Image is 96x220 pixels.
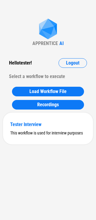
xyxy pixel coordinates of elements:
img: Apprentice AI [36,19,60,41]
div: AI [59,41,64,46]
span: Load Workflow File [29,89,67,94]
div: Select a workflow to execute [9,72,87,81]
button: Load Workflow File [12,87,84,96]
button: Logout [58,58,87,68]
span: Logout [66,61,79,65]
div: APPRENTICE [32,41,58,46]
button: Recordings [12,100,84,110]
div: Hello tester ! [9,58,32,68]
span: Recordings [37,102,59,107]
div: Tester Interview [10,122,86,127]
div: This workflow is used for interview purposes [10,131,86,135]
